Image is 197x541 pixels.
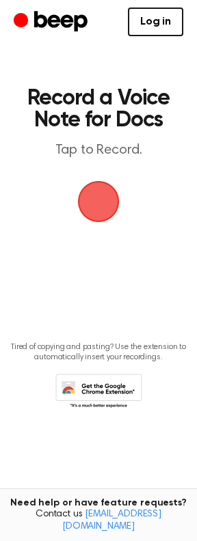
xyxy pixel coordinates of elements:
span: Contact us [8,509,189,533]
a: Log in [128,8,183,36]
p: Tired of copying and pasting? Use the extension to automatically insert your recordings. [11,342,186,363]
p: Tap to Record. [25,142,172,159]
h1: Record a Voice Note for Docs [25,87,172,131]
a: [EMAIL_ADDRESS][DOMAIN_NAME] [62,510,161,531]
a: Beep [14,9,91,36]
img: Beep Logo [78,181,119,222]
